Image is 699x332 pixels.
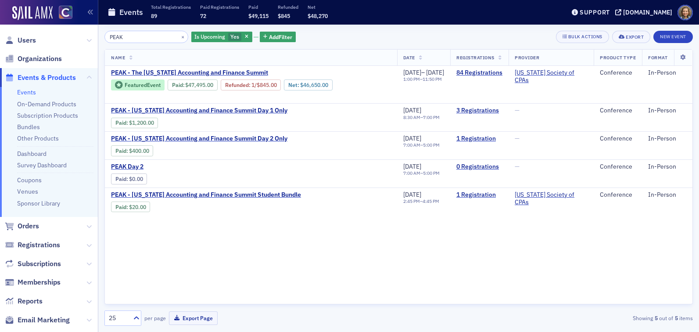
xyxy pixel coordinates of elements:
[5,73,76,83] a: Events & Products
[308,4,328,10] p: Net
[179,32,187,40] button: ×
[648,107,686,115] div: In-Person
[403,142,420,148] time: 7:00 AM
[5,296,43,306] a: Reports
[111,118,158,128] div: Paid: 6 - $120000
[600,191,636,199] div: Conference
[673,314,679,322] strong: 5
[426,69,444,76] span: [DATE]
[129,204,146,210] span: $20.00
[269,33,292,41] span: Add Filter
[125,83,161,87] div: Featured Event
[17,188,38,195] a: Venues
[653,31,693,43] button: New Event
[615,9,675,15] button: [DOMAIN_NAME]
[111,163,258,171] a: PEAK Day 2
[109,314,128,323] div: 25
[172,82,186,88] span: :
[104,31,188,43] input: Search…
[17,100,76,108] a: On-Demand Products
[515,191,588,206] a: [US_STATE] Society of CPAs
[111,135,287,143] span: PEAK - Colorado Accounting and Finance Summit Day 2 Only
[403,191,421,198] span: [DATE]
[403,69,421,76] span: [DATE]
[403,142,440,148] div: –
[17,88,36,96] a: Events
[515,106,520,114] span: —
[18,36,36,45] span: Users
[515,162,520,170] span: —
[5,36,36,45] a: Users
[111,202,150,212] div: Paid: 2 - $2000
[503,314,693,322] div: Showing out of items
[115,119,126,126] a: Paid
[111,145,153,156] div: Paid: 3 - $40000
[515,191,588,206] span: Colorado Society of CPAs
[111,69,391,77] a: PEAK - The [US_STATE] Accounting and Finance Summit
[600,135,636,143] div: Conference
[403,114,420,120] time: 8:30 AM
[18,240,60,250] span: Registrations
[18,296,43,306] span: Reports
[151,12,157,19] span: 89
[172,82,183,88] a: Paid
[194,33,225,40] span: Is Upcoming
[115,176,126,182] a: Paid
[111,191,301,199] span: PEAK - Colorado Accounting and Finance Summit Student Bundle
[111,54,125,61] span: Name
[423,198,439,204] time: 4:45 PM
[115,204,129,210] span: :
[653,314,659,322] strong: 5
[278,12,290,19] span: $845
[18,73,76,83] span: Events & Products
[456,107,502,115] a: 3 Registrations
[5,221,39,231] a: Orders
[200,12,206,19] span: 72
[53,6,72,21] a: View Homepage
[185,82,213,88] span: $47,495.00
[403,106,421,114] span: [DATE]
[403,170,440,176] div: –
[403,69,444,77] div: –
[423,76,442,82] time: 11:50 PM
[230,33,239,40] span: Yes
[515,69,588,84] a: [US_STATE] Society of CPAs
[515,69,588,84] span: Colorado Society of CPAs
[456,69,502,77] a: 84 Registrations
[111,107,287,115] a: PEAK - [US_STATE] Accounting and Finance Summit Day 1 Only
[111,173,147,184] div: Paid: 0 - $0
[17,123,40,131] a: Bundles
[18,315,70,325] span: Email Marketing
[600,107,636,115] div: Conference
[17,150,47,158] a: Dashboard
[626,35,644,40] div: Export
[515,134,520,142] span: —
[111,191,301,199] a: PEAK - [US_STATE] Accounting and Finance Summit Student Bundle
[648,191,686,199] div: In-Person
[456,191,502,199] a: 1 Registration
[18,221,39,231] span: Orders
[403,134,421,142] span: [DATE]
[225,82,249,88] a: Refunded
[600,163,636,171] div: Conference
[115,176,129,182] span: :
[248,12,269,19] span: $49,115
[225,82,251,88] span: :
[623,8,672,16] div: [DOMAIN_NAME]
[403,54,415,61] span: Date
[423,142,440,148] time: 5:00 PM
[456,54,495,61] span: Registrations
[612,31,650,43] button: Export
[456,163,502,171] a: 0 Registrations
[515,54,539,61] span: Provider
[278,4,298,10] p: Refunded
[200,4,239,10] p: Paid Registrations
[403,170,420,176] time: 7:00 AM
[423,114,440,120] time: 7:00 PM
[556,31,609,43] button: Bulk Actions
[5,259,61,269] a: Subscriptions
[260,32,296,43] button: AddFilter
[115,204,126,210] a: Paid
[5,278,61,287] a: Memberships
